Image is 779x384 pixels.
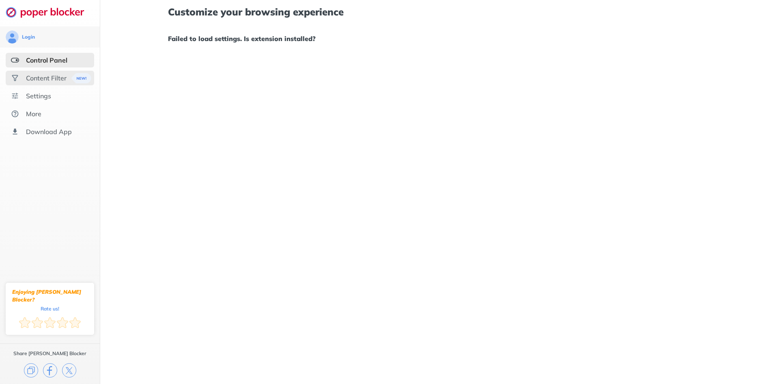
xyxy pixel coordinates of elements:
[62,363,76,377] img: x.svg
[26,56,67,64] div: Control Panel
[12,288,88,304] div: Enjoying [PERSON_NAME] Blocker?
[22,34,35,40] div: Login
[6,30,19,43] img: avatar.svg
[11,92,19,100] img: settings.svg
[26,110,41,118] div: More
[168,7,711,17] h1: Customize your browsing experience
[26,74,67,82] div: Content Filter
[11,110,19,118] img: about.svg
[168,33,711,44] h1: Failed to load settings. Is extension installed?
[26,128,72,136] div: Download App
[11,128,19,136] img: download-app.svg
[11,74,19,82] img: social.svg
[26,92,51,100] div: Settings
[11,56,19,64] img: features-selected.svg
[13,350,86,357] div: Share [PERSON_NAME] Blocker
[41,307,59,310] div: Rate us!
[6,7,93,18] img: logo-webpage.svg
[24,363,38,377] img: copy.svg
[71,73,91,83] img: menuBanner.svg
[43,363,57,377] img: facebook.svg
